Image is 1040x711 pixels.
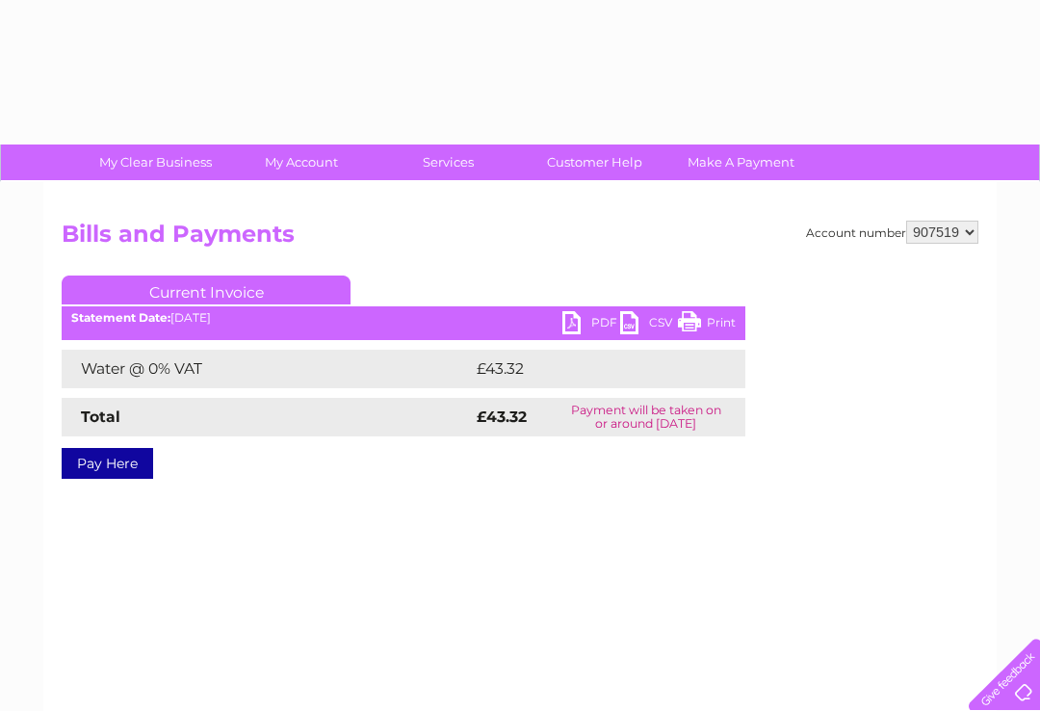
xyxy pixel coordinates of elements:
div: [DATE] [62,311,745,325]
td: Payment will be taken on or around [DATE] [546,398,745,436]
b: Statement Date: [71,310,170,325]
a: PDF [562,311,620,339]
a: Print [678,311,736,339]
td: £43.32 [472,350,706,388]
h2: Bills and Payments [62,221,978,257]
td: Water @ 0% VAT [62,350,472,388]
strong: Total [81,408,120,426]
a: Make A Payment [662,145,820,180]
a: My Account [222,145,381,180]
strong: £43.32 [477,408,527,426]
a: My Clear Business [76,145,235,180]
a: CSV [620,311,678,339]
div: Account number [806,221,978,244]
a: Current Invoice [62,276,351,304]
a: Pay Here [62,448,153,479]
a: Services [369,145,528,180]
a: Customer Help [515,145,674,180]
